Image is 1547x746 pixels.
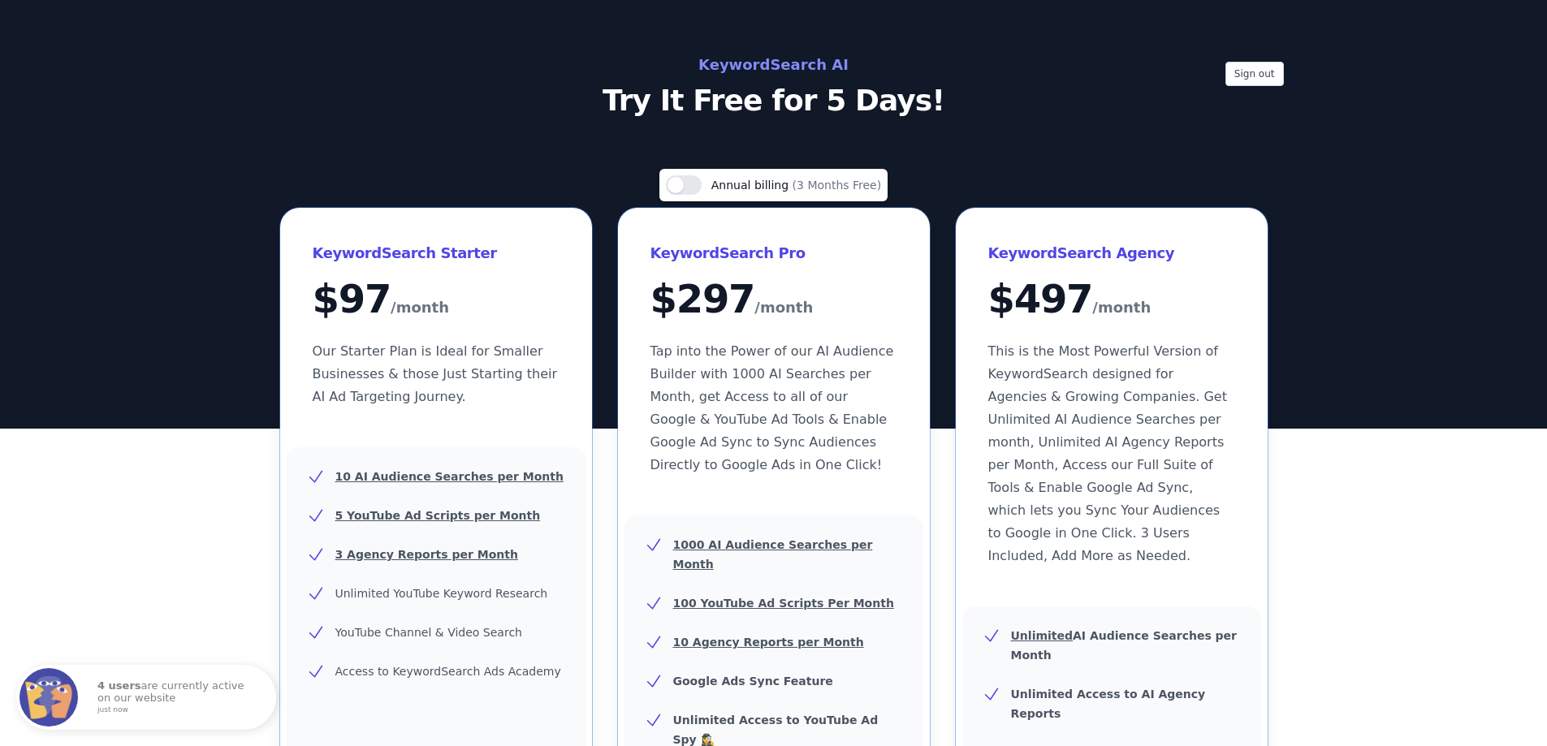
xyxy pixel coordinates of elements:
b: AI Audience Searches per Month [1011,629,1238,662]
span: Our Starter Plan is Ideal for Smaller Businesses & those Just Starting their AI Ad Targeting Jour... [313,343,558,404]
u: 5 YouTube Ad Scripts per Month [335,509,541,522]
u: 10 Agency Reports per Month [673,636,864,649]
span: This is the Most Powerful Version of KeywordSearch designed for Agencies & Growing Companies. Get... [988,343,1227,563]
span: YouTube Channel & Video Search [335,626,522,639]
u: 10 AI Audience Searches per Month [335,470,564,483]
span: Unlimited YouTube Keyword Research [335,587,548,600]
div: $ 497 [988,279,1235,321]
h3: KeywordSearch Agency [988,240,1235,266]
button: Sign out [1225,62,1284,86]
u: 1000 AI Audience Searches per Month [673,538,873,571]
span: (3 Months Free) [793,179,882,192]
b: Unlimited Access to YouTube Ad Spy 🕵️‍♀️ [673,714,879,746]
b: Unlimited Access to AI Agency Reports [1011,688,1206,720]
h2: KeywordSearch AI [410,52,1138,78]
span: Annual billing [711,179,793,192]
span: /month [754,295,813,321]
p: are currently active on our website [97,680,260,714]
b: Google Ads Sync Feature [673,675,833,688]
u: 3 Agency Reports per Month [335,548,518,561]
h3: KeywordSearch Starter [313,240,560,266]
img: Fomo [19,668,78,727]
span: Tap into the Power of our AI Audience Builder with 1000 AI Searches per Month, get Access to all ... [650,343,894,472]
h3: KeywordSearch Pro [650,240,897,266]
p: Try It Free for 5 Days! [410,84,1138,117]
span: /month [1092,295,1151,321]
strong: 4 users [97,679,141,692]
span: /month [391,295,449,321]
small: just now [97,706,255,714]
span: Access to KeywordSearch Ads Academy [335,665,561,678]
div: $ 297 [650,279,897,321]
u: 100 YouTube Ad Scripts Per Month [673,597,894,610]
div: $ 97 [313,279,560,321]
u: Unlimited [1011,629,1074,642]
